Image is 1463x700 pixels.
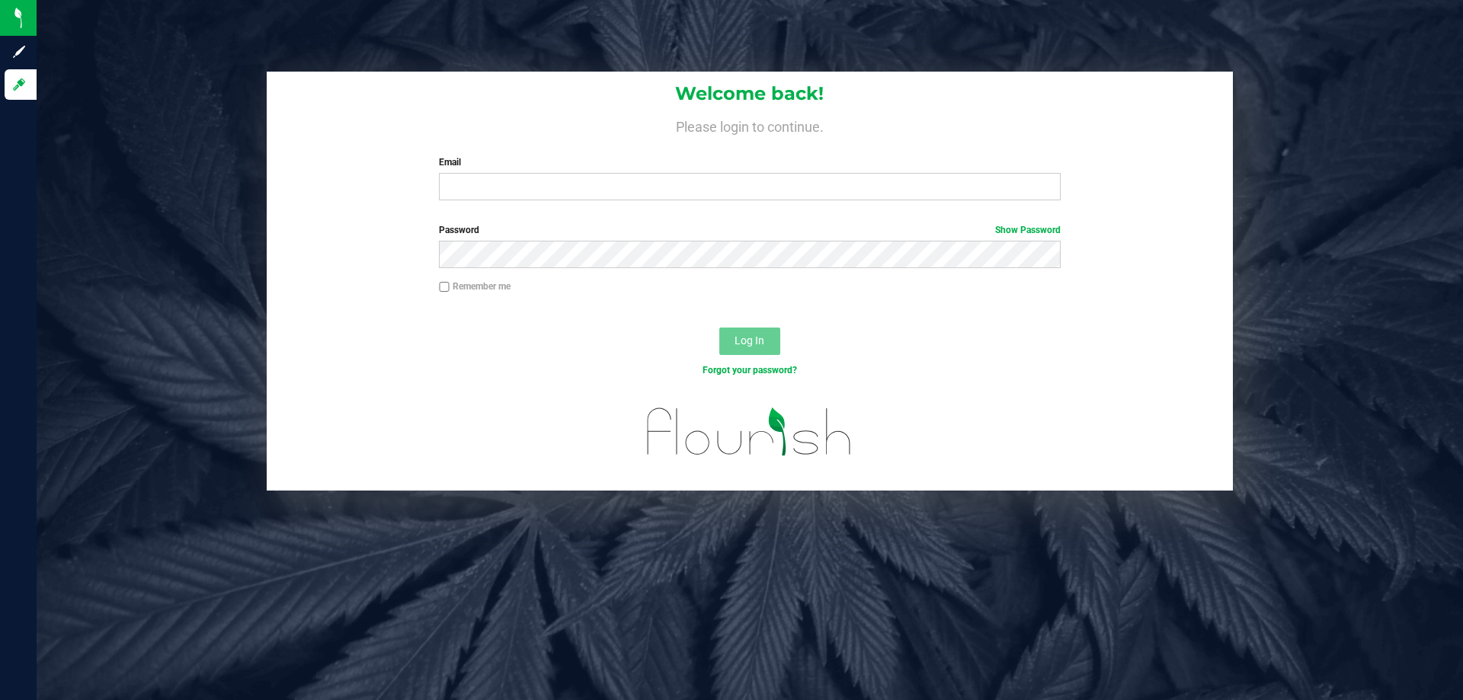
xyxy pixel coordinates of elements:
[703,365,797,376] a: Forgot your password?
[439,225,479,235] span: Password
[11,44,27,59] inline-svg: Sign up
[439,155,1060,169] label: Email
[439,282,450,292] input: Remember me
[719,328,780,355] button: Log In
[995,225,1061,235] a: Show Password
[439,280,511,293] label: Remember me
[267,116,1233,134] h4: Please login to continue.
[267,84,1233,104] h1: Welcome back!
[735,334,764,347] span: Log In
[11,77,27,92] inline-svg: Log in
[629,393,870,471] img: flourish_logo.svg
